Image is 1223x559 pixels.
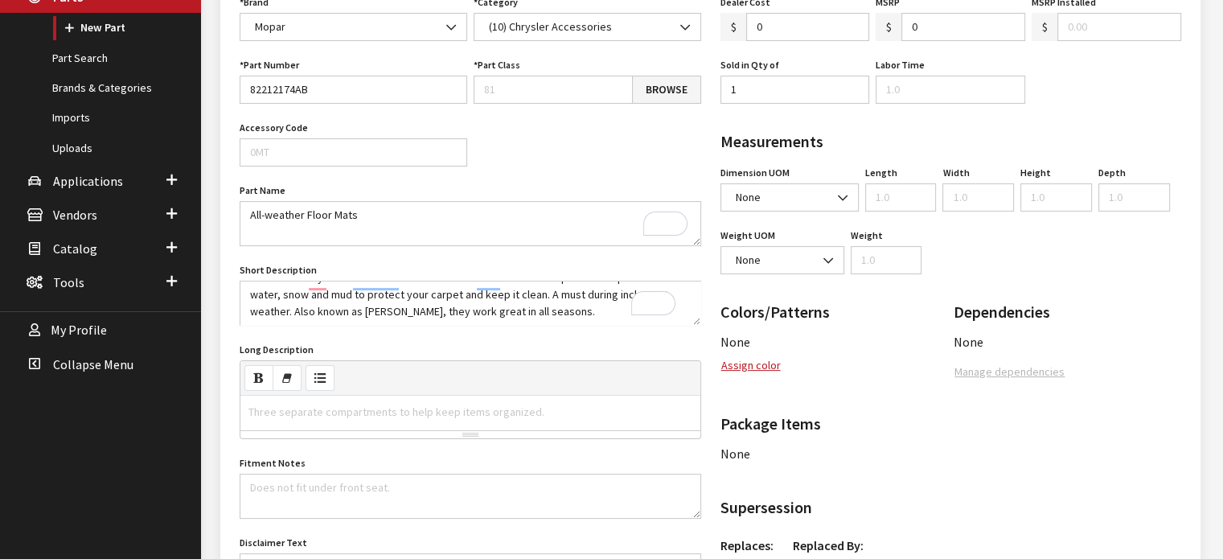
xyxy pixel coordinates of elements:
span: Applications [53,173,123,189]
span: (10) Chrysler Accessories [474,13,701,41]
span: My Profile [51,323,107,339]
li: None [954,332,1181,351]
label: Long Description [240,343,314,357]
label: Disclaimer Text [240,536,307,550]
label: Part Class [474,58,520,72]
span: Collapse Menu [53,356,133,372]
h2: Dependencies [954,300,1181,324]
span: Catalog [53,240,97,257]
span: $ [1032,13,1058,41]
div: resize [240,431,700,438]
label: Width [942,166,969,180]
h2: Package Items [720,412,1182,436]
h2: Colors/Patterns [720,300,948,324]
button: Unordered list (CTRL+SHIFT+NUM7) [306,365,334,391]
input: 0MT [240,138,467,166]
textarea: To enrich screen reader interactions, please activate Accessibility in Grammarly extension settings [240,201,701,246]
div: Three separate compartments to help keep items organized. [240,396,552,429]
textarea: To enrich screen reader interactions, please activate Accessibility in Grammarly extension settings [240,281,701,326]
label: Weight UOM [720,228,775,243]
span: (10) Chrysler Accessories [484,18,691,35]
label: Part Number [240,58,299,72]
span: None [720,183,859,212]
span: None [720,246,844,274]
a: Browse [632,76,701,104]
input: 1.0 [1098,183,1170,212]
span: $ [720,13,747,41]
label: Short Description [240,263,317,277]
input: 1.0 [1020,183,1092,212]
span: $ [876,13,902,41]
label: Labor Time [876,58,925,72]
label: Depth [1098,166,1126,180]
label: Weight [851,228,883,243]
span: Mopar [250,18,457,35]
div: None [720,444,1182,463]
label: Fitment Notes [240,456,306,471]
label: Dimension UOM [720,166,790,180]
span: None [731,252,834,269]
span: None [731,189,848,206]
h3: Replaces: [720,536,774,555]
label: Part Name [240,183,285,198]
label: Accessory Code [240,121,308,135]
input: 1.0 [876,76,1025,104]
input: 1 [720,76,870,104]
label: Length [865,166,897,180]
label: Sold in Qty of [720,58,779,72]
button: Remove Font Style (CTRL+\) [273,365,302,391]
input: 0.00 [1057,13,1181,41]
button: Assign color [720,351,782,380]
input: 48.55 [746,13,870,41]
input: 65.25 [901,13,1025,41]
span: Vendors [53,207,97,223]
span: Mopar [240,13,467,41]
button: Bold (CTRL+B) [244,365,273,391]
input: 1.0 [865,183,937,212]
h3: Replaced By: [793,536,864,555]
input: 1.0 [942,183,1014,212]
span: Tools [53,274,84,290]
input: 1.0 [851,246,922,274]
input: 999C2-WR002K [240,76,467,104]
h2: Measurements [720,129,1182,154]
label: Height [1020,166,1051,180]
input: 81 [474,76,633,104]
span: None [720,334,750,350]
h2: Supersession [720,495,1182,520]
